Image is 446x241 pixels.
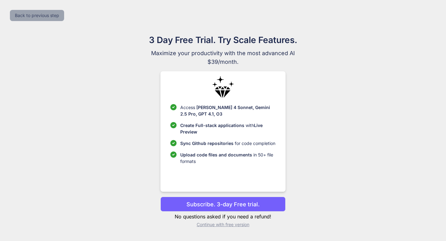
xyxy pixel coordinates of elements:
[170,151,177,158] img: checklist
[170,140,177,146] img: checklist
[10,10,64,21] button: Back to previous step
[180,105,270,116] span: [PERSON_NAME] 4 Sonnet, Gemini 2.5 Pro, GPT 4.1, O3
[170,122,177,128] img: checklist
[160,197,285,212] button: Subscribe. 3-day Free trial.
[180,123,246,128] span: Create Full-stack applications
[180,152,252,157] span: Upload code files and documents
[180,141,234,146] span: Sync Github repositories
[119,58,327,66] span: $39/month.
[180,151,275,164] p: in 50+ file formats
[119,33,327,46] h1: 3 Day Free Trial. Try Scale Features.
[170,104,177,110] img: checklist
[160,221,285,228] p: Continue with free version
[160,213,285,220] p: No questions asked if you need a refund!
[180,104,275,117] p: Access
[119,49,327,58] span: Maximize your productivity with the most advanced AI
[180,140,275,147] p: for code completion
[186,200,260,208] p: Subscribe. 3-day Free trial.
[180,122,275,135] p: with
